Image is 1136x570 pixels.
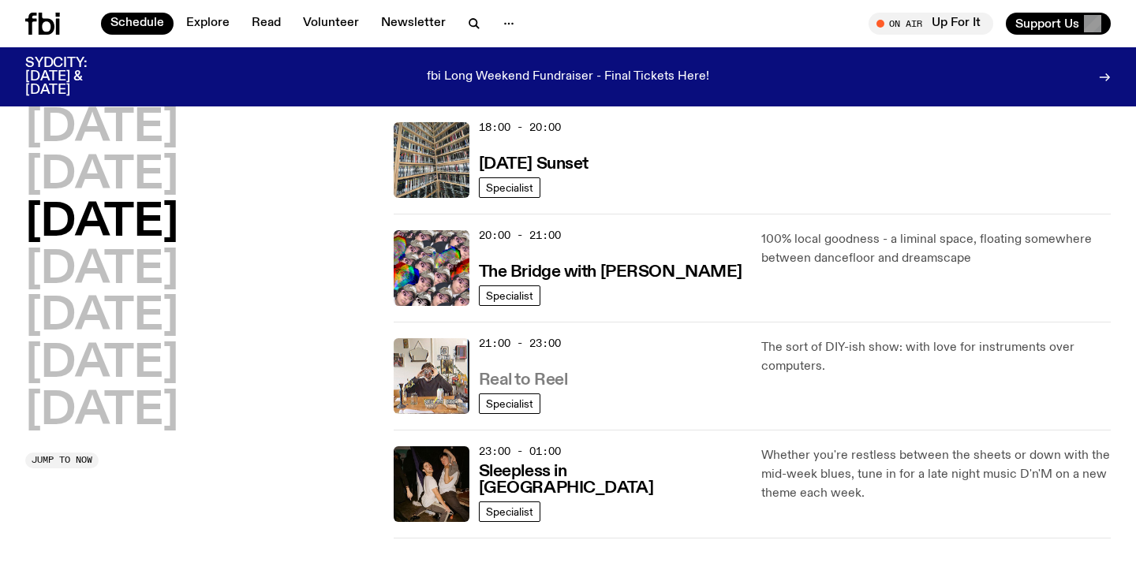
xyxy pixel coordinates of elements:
[761,338,1111,376] p: The sort of DIY-ish show: with love for instruments over computers.
[25,248,178,292] button: [DATE]
[293,13,368,35] a: Volunteer
[479,372,568,389] h3: Real to Reel
[177,13,239,35] a: Explore
[25,154,178,198] button: [DATE]
[101,13,174,35] a: Schedule
[479,177,540,198] a: Specialist
[761,230,1111,268] p: 100% local goodness - a liminal space, floating somewhere between dancefloor and dreamscape
[372,13,455,35] a: Newsletter
[394,446,469,522] img: Marcus Whale is on the left, bent to his knees and arching back with a gleeful look his face He i...
[25,342,178,386] button: [DATE]
[479,444,561,459] span: 23:00 - 01:00
[25,453,99,468] button: Jump to now
[427,70,709,84] p: fbi Long Weekend Fundraiser - Final Tickets Here!
[479,153,589,173] a: [DATE] Sunset
[25,106,178,151] button: [DATE]
[486,182,533,194] span: Specialist
[479,464,743,497] h3: Sleepless in [GEOGRAPHIC_DATA]
[761,446,1111,503] p: Whether you're restless between the sheets or down with the mid-week blues, tune in for a late ni...
[486,290,533,302] span: Specialist
[25,295,178,339] button: [DATE]
[1015,17,1079,31] span: Support Us
[479,336,561,351] span: 21:00 - 23:00
[479,228,561,243] span: 20:00 - 21:00
[32,456,92,464] span: Jump to now
[479,393,540,414] a: Specialist
[242,13,290,35] a: Read
[479,285,540,306] a: Specialist
[479,460,743,497] a: Sleepless in [GEOGRAPHIC_DATA]
[25,201,178,245] button: [DATE]
[479,261,742,281] a: The Bridge with [PERSON_NAME]
[486,506,533,518] span: Specialist
[394,338,469,414] img: Jasper Craig Adams holds a vintage camera to his eye, obscuring his face. He is wearing a grey ju...
[479,501,540,522] a: Specialist
[869,13,993,35] button: On AirUp For It
[1006,13,1111,35] button: Support Us
[25,57,126,97] h3: SYDCITY: [DATE] & [DATE]
[394,122,469,198] img: A corner shot of the fbi music library
[479,264,742,281] h3: The Bridge with [PERSON_NAME]
[479,156,589,173] h3: [DATE] Sunset
[25,389,178,434] button: [DATE]
[479,369,568,389] a: Real to Reel
[486,398,533,410] span: Specialist
[479,120,561,135] span: 18:00 - 20:00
